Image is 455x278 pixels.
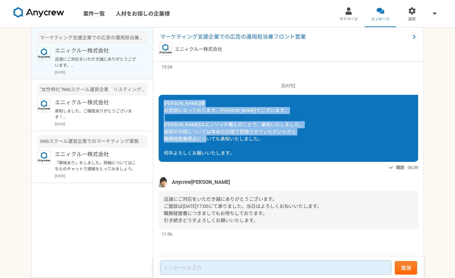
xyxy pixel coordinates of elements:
[55,47,138,55] p: エニィクルー株式会社
[55,150,138,158] p: エニィクルー株式会社
[55,122,147,127] p: [DATE]
[396,164,404,172] span: 既読
[37,83,147,96] div: "女性特化"Webスクール運営企業 リスティング広告運用
[37,150,51,164] img: logo_text_blue_01.png
[55,99,138,107] p: エニィクルー株式会社
[37,99,51,112] img: logo_text_blue_01.png
[172,178,230,186] span: Anycrew[PERSON_NAME]
[371,17,390,22] span: メッセージ
[55,160,138,172] p: 「興味あり」をしました。詳細についてはこちらのチャットで連絡をとってみましょう。
[164,196,322,223] span: 迅速にご対応をいただき誠にありがとうございます。 ご面談は[DATE]17:00にて承りました。当日はよろしくおねいいたします。 職務経歴書につきましてもお待ちしております。 引き続きどうぞよろ...
[159,42,172,56] img: logo_text_blue_01.png
[159,177,169,187] img: naoya%E3%81%AE%E3%82%B3%E3%83%92%E3%82%9A%E3%83%BC.jpeg
[162,231,172,237] span: 11:56
[175,46,222,53] p: エニィクルー株式会社
[164,101,304,156] span: [PERSON_NAME]様 お世話になっております。[PERSON_NAME]でございます。 [PERSON_NAME]はエンリッチ様とのことで、承知いたしました。 面談の日程については早めの...
[55,173,147,178] p: [DATE]
[55,56,138,68] p: 迅速にご対応をいただき誠にありがとうございます。 ご面談は[DATE]17:00にて承りました。当日はよろしくおねいいたします。 職務経歴書につきましてもお待ちしております。 引き続きどうぞよろ...
[37,31,147,44] div: マーケティング支援企業での広告の運用担当兼フロント営業
[55,108,138,120] p: 承知しました、ご確認ありがとうございます！ ぜひ、また別件でご相談できればと思いますので、引き続き、宜しくお願いいたします。
[408,17,416,22] span: 設定
[159,82,418,89] p: [DATE]
[339,17,358,22] span: マイページ
[14,7,64,18] img: 8DqYSo04kwAAAAASUVORK5CYII=
[408,164,418,171] span: 06:39
[37,135,147,148] div: Webスクール運営企業でのマーケティング業務
[55,70,147,75] p: [DATE]
[395,261,417,275] button: 送信
[162,64,172,70] span: 13:24
[37,47,51,60] img: logo_text_blue_01.png
[160,33,410,41] span: マーケティング支援企業での広告の運用担当兼フロント営業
